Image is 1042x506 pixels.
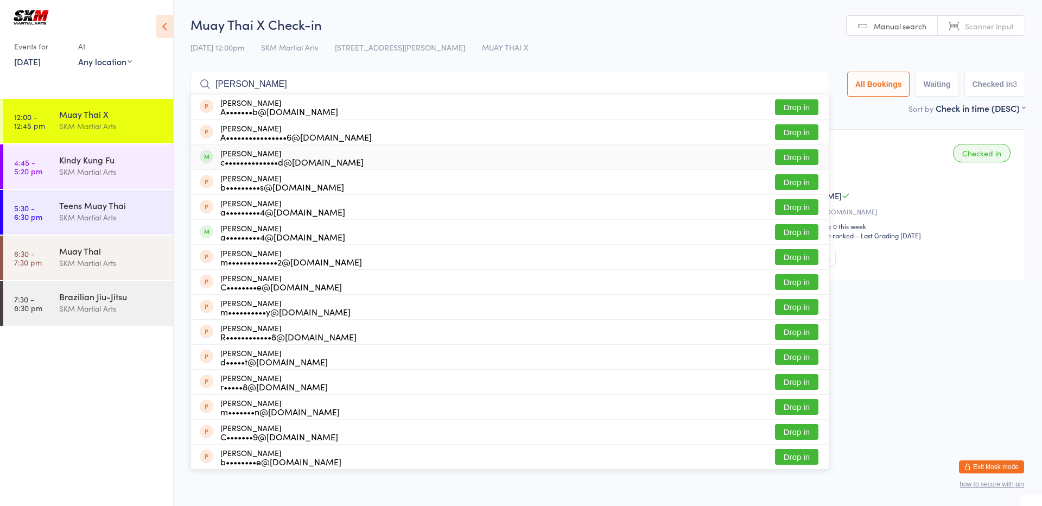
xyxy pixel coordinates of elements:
[775,424,818,440] button: Drop in
[775,224,818,240] button: Drop in
[775,274,818,290] button: Drop in
[220,282,342,291] div: C••••••••e@[DOMAIN_NAME]
[775,349,818,365] button: Drop in
[59,120,164,132] div: SKM Martial Arts
[190,15,1025,33] h2: Muay Thai X Check-in
[220,382,328,391] div: r•••••8@[DOMAIN_NAME]
[775,374,818,390] button: Drop in
[220,349,328,366] div: [PERSON_NAME]
[775,149,818,165] button: Drop in
[775,99,818,115] button: Drop in
[14,112,45,130] time: 12:00 - 12:45 pm
[953,144,1011,162] div: Checked in
[220,257,362,266] div: m•••••••••••••2@[DOMAIN_NAME]
[220,457,341,466] div: b••••••••e@[DOMAIN_NAME]
[59,245,164,257] div: Muay Thai
[220,149,364,166] div: [PERSON_NAME]
[816,231,921,240] span: / Non ranked – Last Grading [DATE]
[775,199,818,215] button: Drop in
[220,249,362,266] div: [PERSON_NAME]
[3,99,173,143] a: 12:00 -12:45 pmMuay Thai XSKM Martial Arts
[220,132,372,141] div: A••••••••••••••••6@[DOMAIN_NAME]
[220,374,328,391] div: [PERSON_NAME]
[220,224,345,241] div: [PERSON_NAME]
[959,460,1024,473] button: Exit kiosk mode
[59,290,164,302] div: Brazilian Jiu-Jitsu
[220,423,338,441] div: [PERSON_NAME]
[964,72,1026,97] button: Checked in3
[220,199,345,216] div: [PERSON_NAME]
[220,432,338,441] div: C•••••••9@[DOMAIN_NAME]
[3,281,173,326] a: 7:30 -8:30 pmBrazilian Jiu-JitsuSKM Martial Arts
[190,72,829,97] input: Search
[220,299,351,316] div: [PERSON_NAME]
[915,72,958,97] button: Waiting
[220,324,357,341] div: [PERSON_NAME]
[775,449,818,465] button: Drop in
[874,21,926,31] span: Manual search
[220,174,344,191] div: [PERSON_NAME]
[3,190,173,235] a: 5:30 -6:30 pmTeens Muay ThaiSKM Martial Arts
[775,124,818,140] button: Drop in
[220,274,342,291] div: [PERSON_NAME]
[59,257,164,269] div: SKM Martial Arts
[220,307,351,316] div: m••••••••••y@[DOMAIN_NAME]
[908,103,933,114] label: Sort by
[482,42,528,53] span: MUAY THAI X
[59,199,164,211] div: Teens Muay Thai
[220,448,341,466] div: [PERSON_NAME]
[220,207,345,216] div: a•••••••••4@[DOMAIN_NAME]
[775,299,818,315] button: Drop in
[3,236,173,280] a: 6:30 -7:30 pmMuay ThaiSKM Martial Arts
[220,357,328,366] div: d•••••t@[DOMAIN_NAME]
[14,158,42,175] time: 4:45 - 5:20 pm
[3,144,173,189] a: 4:45 -5:20 pmKindy Kung FuSKM Martial Arts
[774,222,1014,231] div: Classes Remaining: 0 this week
[220,124,372,141] div: [PERSON_NAME]
[936,102,1025,114] div: Check in time (DESC)
[220,332,357,341] div: R••••••••••••8@[DOMAIN_NAME]
[59,211,164,224] div: SKM Martial Arts
[220,232,345,241] div: a•••••••••4@[DOMAIN_NAME]
[59,108,164,120] div: Muay Thai X
[11,8,52,27] img: SKM Martial Arts
[220,157,364,166] div: c••••••••••••••d@[DOMAIN_NAME]
[775,174,818,190] button: Drop in
[775,399,818,415] button: Drop in
[775,324,818,340] button: Drop in
[59,302,164,315] div: SKM Martial Arts
[78,55,132,67] div: Any location
[14,204,42,221] time: 5:30 - 6:30 pm
[59,166,164,178] div: SKM Martial Arts
[59,154,164,166] div: Kindy Kung Fu
[965,21,1014,31] span: Scanner input
[775,249,818,265] button: Drop in
[14,37,67,55] div: Events for
[1013,80,1017,88] div: 3
[335,42,465,53] span: [STREET_ADDRESS][PERSON_NAME]
[774,207,1014,216] div: k•••••••••••o@[DOMAIN_NAME]
[220,98,338,116] div: [PERSON_NAME]
[261,42,318,53] span: SKM Martial Arts
[78,37,132,55] div: At
[14,295,42,312] time: 7:30 - 8:30 pm
[220,399,340,416] div: [PERSON_NAME]
[960,480,1024,488] button: how to secure with pin
[220,107,338,116] div: A•••••••b@[DOMAIN_NAME]
[220,182,344,191] div: b•••••••••s@[DOMAIN_NAME]
[190,42,244,53] span: [DATE] 12:00pm
[847,72,910,97] button: All Bookings
[14,249,42,267] time: 6:30 - 7:30 pm
[220,407,340,416] div: m•••••••n@[DOMAIN_NAME]
[14,55,41,67] a: [DATE]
